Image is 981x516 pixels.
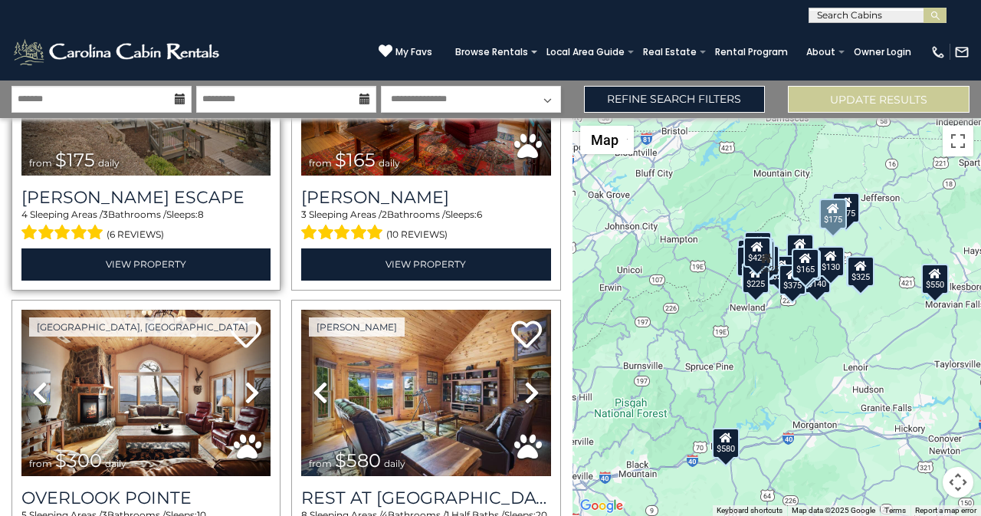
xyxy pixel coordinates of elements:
div: Sleeping Areas / Bathrooms / Sleeps: [21,208,271,245]
span: $300 [55,449,102,472]
span: 3 [103,209,108,220]
span: My Favs [395,45,432,59]
span: $165 [335,149,376,171]
a: Refine Search Filters [584,86,766,113]
div: $625 [760,253,779,274]
div: $140 [803,262,831,293]
span: daily [98,157,120,169]
span: daily [105,458,126,469]
span: 4 [21,209,28,220]
h3: Azalea Hill [301,187,550,208]
span: daily [379,157,400,169]
a: Terms (opens in new tab) [884,506,906,514]
span: from [29,157,52,169]
span: (6 reviews) [107,225,164,245]
a: Add to favorites [511,319,542,352]
a: Report a map error [915,506,976,514]
div: $175 [832,192,860,222]
span: 8 [198,209,204,220]
a: Browse Rentals [448,41,536,63]
span: daily [384,458,405,469]
a: Rest at [GEOGRAPHIC_DATA] [301,488,550,508]
button: Keyboard shortcuts [717,505,783,516]
div: Sleeping Areas / Bathrooms / Sleeps: [301,208,550,245]
a: Overlook Pointe [21,488,271,508]
h3: Todd Escape [21,187,271,208]
div: $230 [737,245,765,276]
div: $175 [819,199,847,229]
span: from [309,157,332,169]
img: mail-regular-white.png [954,44,970,60]
div: $165 [792,248,820,278]
div: $130 [817,246,845,277]
img: Google [576,496,627,516]
button: Update Results [788,86,970,113]
div: $425 [743,236,771,267]
span: $175 [55,149,95,171]
a: Local Area Guide [539,41,632,63]
a: Real Estate [635,41,704,63]
a: About [799,41,843,63]
span: Map data ©2025 Google [792,506,875,514]
a: Open this area in Google Maps (opens a new window) [576,496,627,516]
img: thumbnail_164747674.jpeg [301,310,550,477]
button: Change map style [580,126,634,154]
div: $375 [779,264,807,294]
span: 2 [382,209,387,220]
span: Map [591,132,618,148]
span: (10 reviews) [386,225,448,245]
a: [GEOGRAPHIC_DATA], [GEOGRAPHIC_DATA] [29,317,256,337]
a: View Property [301,248,550,280]
a: View Property [21,248,271,280]
a: [PERSON_NAME] Escape [21,187,271,208]
span: 3 [301,209,307,220]
a: My Favs [379,44,432,60]
img: phone-regular-white.png [930,44,946,60]
a: [PERSON_NAME] [309,317,405,337]
div: $580 [713,427,740,458]
h3: Rest at Mountain Crest [301,488,550,508]
div: $349 [786,234,814,265]
span: 6 [477,209,482,220]
div: $225 [743,263,770,294]
button: Map camera controls [943,467,973,498]
img: thumbnail_163477009.jpeg [21,310,271,477]
a: Owner Login [846,41,919,63]
span: $580 [335,449,381,472]
span: from [309,458,332,469]
a: [PERSON_NAME] [301,187,550,208]
div: $230 [768,255,796,285]
span: from [29,458,52,469]
button: Toggle fullscreen view [943,126,973,156]
img: White-1-2.png [11,37,224,67]
a: Rental Program [707,41,796,63]
div: $325 [847,256,874,287]
div: $550 [921,263,949,294]
div: $480 [793,249,821,280]
div: $125 [744,231,772,261]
